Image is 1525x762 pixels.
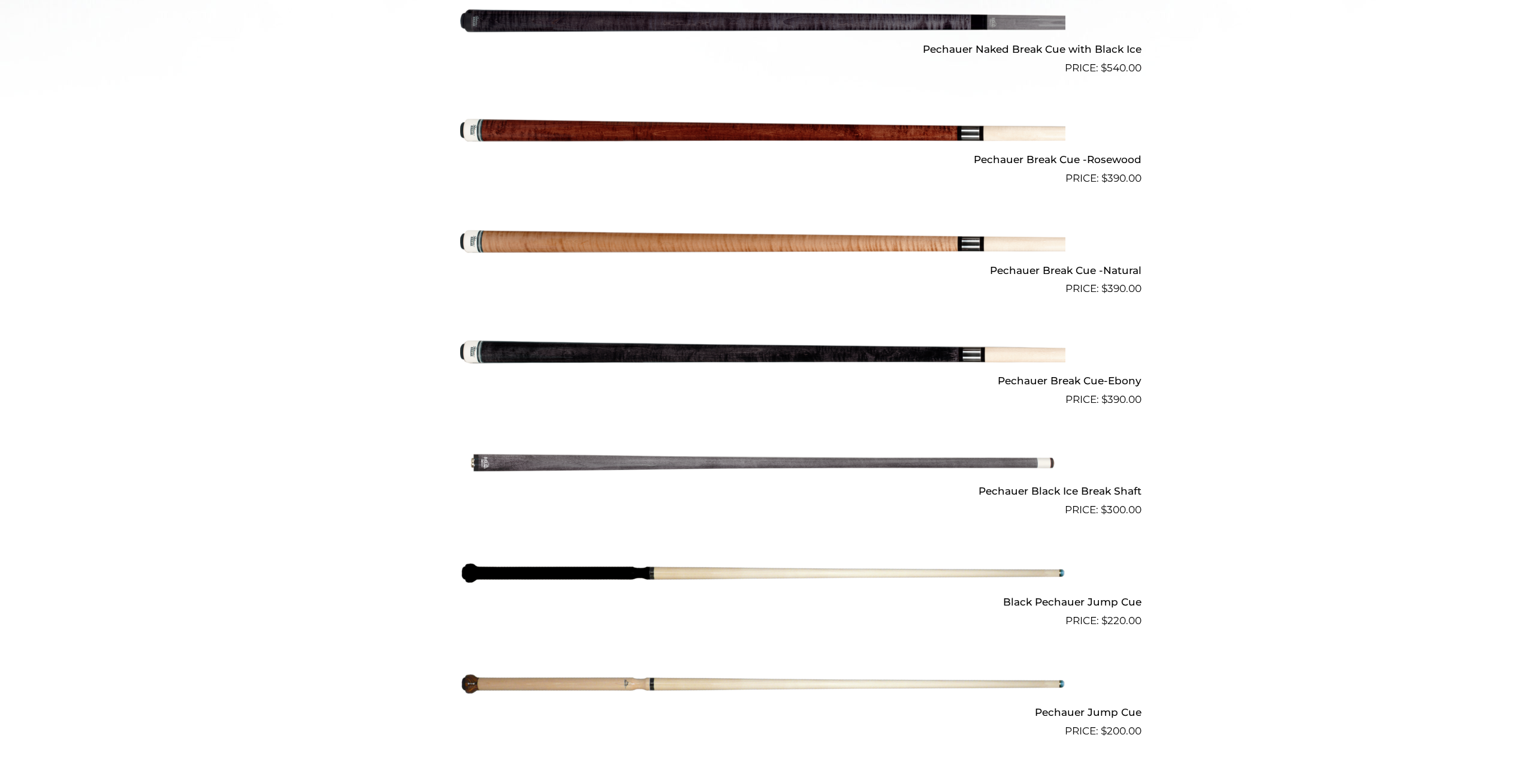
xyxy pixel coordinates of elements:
a: Pechauer Break Cue-Ebony $390.00 [384,302,1142,407]
a: Pechauer Break Cue -Rosewood $390.00 [384,81,1142,186]
span: $ [1101,615,1107,627]
h2: Pechauer Naked Break Cue with Black Ice [384,38,1142,60]
span: $ [1101,504,1107,516]
h2: Pechauer Break Cue -Rosewood [384,149,1142,171]
img: Pechauer Break Cue -Natural [460,191,1065,292]
a: Pechauer Black Ice Break Shaft $300.00 [384,412,1142,518]
img: Pechauer Break Cue -Rosewood [460,81,1065,182]
img: Pechauer Break Cue-Ebony [460,302,1065,402]
bdi: 200.00 [1101,725,1142,737]
span: $ [1101,62,1107,74]
a: Pechauer Break Cue -Natural $390.00 [384,191,1142,297]
a: Pechauer Jump Cue $200.00 [384,634,1142,739]
bdi: 390.00 [1101,282,1142,294]
h2: Black Pechauer Jump Cue [384,591,1142,613]
bdi: 540.00 [1101,62,1142,74]
bdi: 390.00 [1101,393,1142,405]
bdi: 300.00 [1101,504,1142,516]
h2: Pechauer Break Cue -Natural [384,259,1142,281]
bdi: 390.00 [1101,172,1142,184]
span: $ [1101,172,1107,184]
bdi: 220.00 [1101,615,1142,627]
img: Pechauer Jump Cue [460,634,1065,734]
span: $ [1101,393,1107,405]
span: $ [1101,725,1107,737]
span: $ [1101,282,1107,294]
h2: Pechauer Black Ice Break Shaft [384,480,1142,502]
img: Pechauer Black Ice Break Shaft [460,412,1065,513]
img: Black Pechauer Jump Cue [460,523,1065,624]
h2: Pechauer Jump Cue [384,701,1142,724]
a: Black Pechauer Jump Cue $220.00 [384,523,1142,628]
h2: Pechauer Break Cue-Ebony [384,369,1142,391]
